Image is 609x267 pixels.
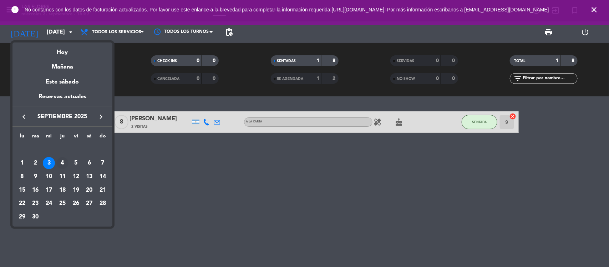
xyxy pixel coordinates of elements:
[97,112,105,121] i: keyboard_arrow_right
[42,156,56,170] td: 3 de septiembre de 2025
[30,171,42,183] div: 9
[16,171,28,183] div: 8
[30,112,95,121] span: septiembre 2025
[69,183,83,197] td: 19 de septiembre de 2025
[69,132,83,143] th: viernes
[56,170,69,183] td: 11 de septiembre de 2025
[29,197,42,211] td: 23 de septiembre de 2025
[56,132,69,143] th: jueves
[96,170,110,183] td: 14 de septiembre de 2025
[15,183,29,197] td: 15 de septiembre de 2025
[29,156,42,170] td: 2 de septiembre de 2025
[15,156,29,170] td: 1 de septiembre de 2025
[97,157,109,169] div: 7
[56,197,68,210] div: 25
[43,171,55,183] div: 10
[42,170,56,183] td: 10 de septiembre de 2025
[30,157,42,169] div: 2
[42,183,56,197] td: 17 de septiembre de 2025
[29,132,42,143] th: martes
[12,72,112,92] div: Este sábado
[96,197,110,211] td: 28 de septiembre de 2025
[30,197,42,210] div: 23
[83,132,96,143] th: sábado
[83,184,95,196] div: 20
[70,171,82,183] div: 12
[16,157,28,169] div: 1
[15,143,110,157] td: SEP.
[12,92,112,107] div: Reservas actuales
[83,183,96,197] td: 20 de septiembre de 2025
[83,171,95,183] div: 13
[15,197,29,211] td: 22 de septiembre de 2025
[56,197,69,211] td: 25 de septiembre de 2025
[42,132,56,143] th: miércoles
[16,184,28,196] div: 15
[97,171,109,183] div: 14
[43,157,55,169] div: 3
[83,170,96,183] td: 13 de septiembre de 2025
[30,184,42,196] div: 16
[12,57,112,72] div: Mañana
[12,42,112,57] div: Hoy
[95,112,107,121] button: keyboard_arrow_right
[15,170,29,183] td: 8 de septiembre de 2025
[83,157,95,169] div: 6
[96,132,110,143] th: domingo
[17,112,30,121] button: keyboard_arrow_left
[96,183,110,197] td: 21 de septiembre de 2025
[69,197,83,211] td: 26 de septiembre de 2025
[43,184,55,196] div: 17
[70,184,82,196] div: 19
[70,157,82,169] div: 5
[42,197,56,211] td: 24 de septiembre de 2025
[83,197,96,211] td: 27 de septiembre de 2025
[15,210,29,224] td: 29 de septiembre de 2025
[30,211,42,223] div: 30
[97,197,109,210] div: 28
[96,156,110,170] td: 7 de septiembre de 2025
[56,184,68,196] div: 18
[16,197,28,210] div: 22
[70,197,82,210] div: 26
[16,211,28,223] div: 29
[20,112,28,121] i: keyboard_arrow_left
[56,171,68,183] div: 11
[29,183,42,197] td: 16 de septiembre de 2025
[56,156,69,170] td: 4 de septiembre de 2025
[83,156,96,170] td: 6 de septiembre de 2025
[69,156,83,170] td: 5 de septiembre de 2025
[83,197,95,210] div: 27
[29,170,42,183] td: 9 de septiembre de 2025
[97,184,109,196] div: 21
[56,157,68,169] div: 4
[69,170,83,183] td: 12 de septiembre de 2025
[43,197,55,210] div: 24
[29,210,42,224] td: 30 de septiembre de 2025
[56,183,69,197] td: 18 de septiembre de 2025
[15,132,29,143] th: lunes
